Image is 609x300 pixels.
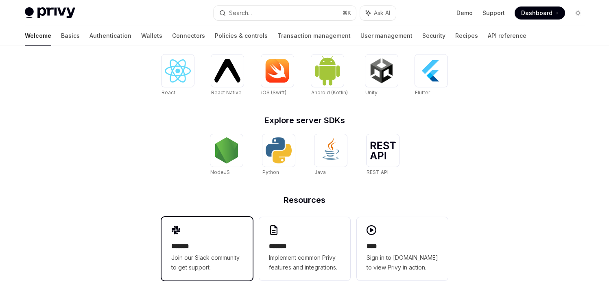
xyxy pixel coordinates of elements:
a: JavaJava [314,134,347,176]
a: REST APIREST API [367,134,399,176]
span: Implement common Privy features and integrations. [269,253,341,272]
img: Unity [369,58,395,84]
span: ⌘ K [343,10,351,16]
h2: Explore server SDKs [162,116,448,124]
img: light logo [25,7,75,19]
a: Security [422,26,445,46]
a: **** **Join our Slack community to get support. [162,217,253,280]
span: iOS (Swift) [261,89,286,96]
a: ReactReact [162,54,194,97]
div: Search... [229,8,252,18]
a: API reference [488,26,526,46]
span: REST API [367,169,389,175]
a: Connectors [172,26,205,46]
a: Welcome [25,26,51,46]
span: Sign in to [DOMAIN_NAME] to view Privy in action. [367,253,438,272]
span: Unity [365,89,378,96]
span: React Native [211,89,242,96]
a: FlutterFlutter [415,54,447,97]
a: Recipes [455,26,478,46]
img: iOS (Swift) [264,59,290,83]
span: Ask AI [374,9,390,17]
a: **** **Implement common Privy features and integrations. [259,217,350,280]
span: Java [314,169,326,175]
a: ****Sign in to [DOMAIN_NAME] to view Privy in action. [357,217,448,280]
button: Ask AI [360,6,396,20]
span: Join our Slack community to get support. [171,253,243,272]
a: React NativeReact Native [211,54,244,97]
a: UnityUnity [365,54,398,97]
a: Authentication [89,26,131,46]
img: Android (Kotlin) [314,55,341,86]
a: User management [360,26,413,46]
a: PythonPython [262,134,295,176]
span: Flutter [415,89,430,96]
span: React [162,89,175,96]
button: Search...⌘K [214,6,356,20]
h2: Resources [162,196,448,204]
span: Android (Kotlin) [311,89,348,96]
a: Transaction management [277,26,351,46]
a: Wallets [141,26,162,46]
span: NodeJS [210,169,230,175]
a: Support [482,9,505,17]
a: iOS (Swift)iOS (Swift) [261,54,294,97]
a: Android (Kotlin)Android (Kotlin) [311,54,348,97]
img: Flutter [418,58,444,84]
img: Java [318,137,344,163]
a: Policies & controls [215,26,268,46]
span: Dashboard [521,9,552,17]
img: Python [266,137,292,163]
span: Python [262,169,279,175]
img: React Native [214,59,240,82]
img: NodeJS [214,137,240,163]
img: REST API [370,141,396,159]
a: Dashboard [515,7,565,20]
a: NodeJSNodeJS [210,134,243,176]
button: Toggle dark mode [572,7,585,20]
a: Demo [456,9,473,17]
a: Basics [61,26,80,46]
img: React [165,59,191,83]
